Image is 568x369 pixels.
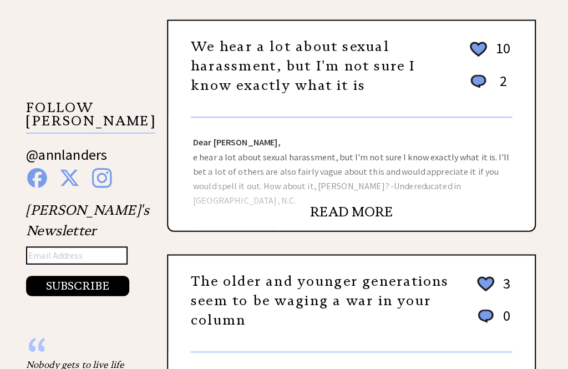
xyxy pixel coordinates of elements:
strong: Dear [PERSON_NAME], [197,134,283,145]
a: @annlanders [33,143,113,172]
td: 2 [490,70,510,100]
img: message_round%201.png [475,302,495,320]
img: instagram%20blue.png [98,165,118,185]
td: 3 [497,269,510,300]
p: FOLLOW [PERSON_NAME] [33,100,160,132]
button: SUBSCRIBE [33,271,135,291]
td: 10 [490,38,510,69]
input: Email Address [33,242,133,260]
div: “ [33,341,144,352]
div: [PERSON_NAME]'s Newsletter [33,197,154,291]
img: facebook%20blue.png [34,165,54,185]
img: x%20blue.png [66,165,86,185]
a: We hear a lot about sexual harassment, but I'm not sure I know exactly what it is [195,38,416,92]
td: 0 [497,301,510,331]
a: The older and younger generations seem to be waging a war in your column [195,269,449,322]
a: READ MORE [313,200,394,217]
img: heart_outline%202.png [475,270,495,289]
div: e hear a lot about sexual harassment, but I'm not sure I know exactly what it is. I'll bet a lot ... [173,116,534,227]
img: heart_outline%202.png [468,39,488,58]
img: message_round%201.png [468,72,488,89]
